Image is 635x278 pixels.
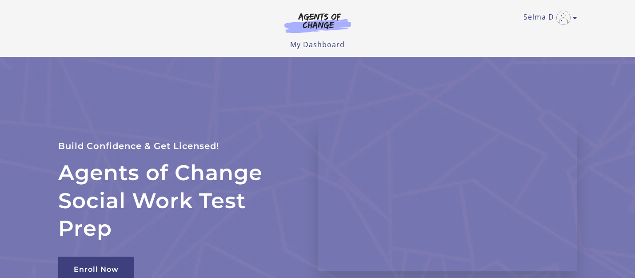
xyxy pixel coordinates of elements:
[58,159,296,242] h2: Agents of Change Social Work Test Prep
[523,11,573,25] a: Toggle menu
[58,139,296,153] p: Build Confidence & Get Licensed!
[275,12,360,33] img: Agents of Change Logo
[290,40,345,49] a: My Dashboard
